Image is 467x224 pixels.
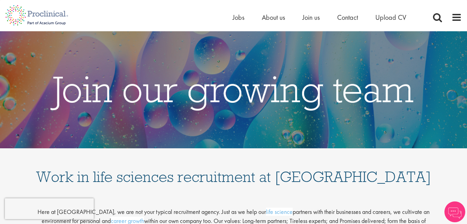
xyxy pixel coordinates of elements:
[5,198,94,219] iframe: reCAPTCHA
[302,13,320,22] a: Join us
[266,208,293,216] a: life science
[36,155,432,184] h1: Work in life sciences recruitment at [GEOGRAPHIC_DATA]
[375,13,406,22] a: Upload CV
[262,13,285,22] a: About us
[444,201,465,222] img: Chatbot
[337,13,358,22] a: Contact
[233,13,244,22] a: Jobs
